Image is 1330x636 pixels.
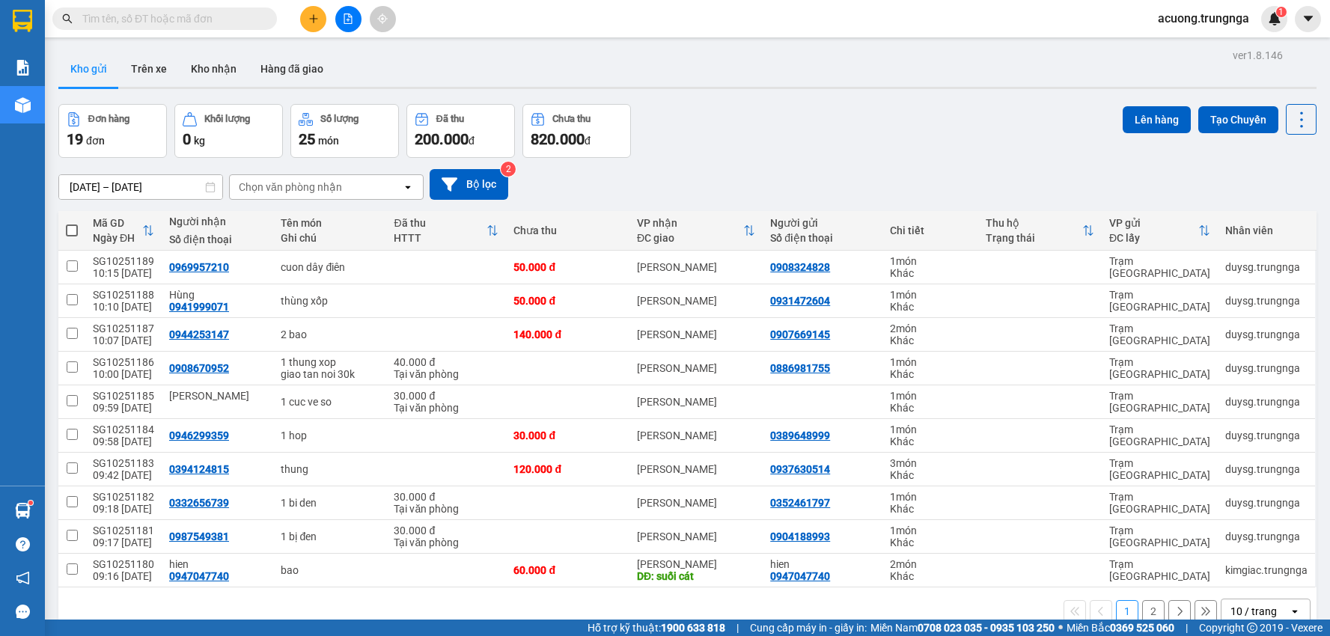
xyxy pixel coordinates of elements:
[93,368,154,380] div: 10:00 [DATE]
[119,51,179,87] button: Trên xe
[93,536,154,548] div: 09:17 [DATE]
[1142,600,1165,623] button: 2
[386,211,506,251] th: Toggle SortBy
[281,295,379,307] div: thùng xốp
[770,463,830,475] div: 0937630514
[637,463,755,475] div: [PERSON_NAME]
[318,135,339,147] span: món
[62,13,73,24] span: search
[637,558,755,570] div: [PERSON_NAME]
[15,60,31,76] img: solution-icon
[394,217,486,229] div: Đã thu
[16,571,30,585] span: notification
[1109,525,1210,548] div: Trạm [GEOGRAPHIC_DATA]
[1109,217,1198,229] div: VP gửi
[1146,9,1261,28] span: acuong.trungnga
[86,135,105,147] span: đơn
[1109,356,1210,380] div: Trạm [GEOGRAPHIC_DATA]
[531,130,585,148] span: 820.000
[1230,604,1277,619] div: 10 / trang
[1225,429,1308,441] div: duysg.trungnga
[637,570,755,582] div: DĐ: suối cát
[1302,12,1315,25] span: caret-down
[1278,7,1284,17] span: 1
[169,289,266,301] div: Hùng
[513,429,622,441] div: 30.000 đ
[1225,463,1308,475] div: duysg.trungnga
[93,267,154,279] div: 10:15 [DATE]
[890,503,971,515] div: Khác
[637,497,755,509] div: [PERSON_NAME]
[406,104,515,158] button: Đã thu200.000đ
[169,301,229,313] div: 0941999071
[58,104,167,158] button: Đơn hàng19đơn
[1233,47,1283,64] div: ver 1.8.146
[513,295,622,307] div: 50.000 đ
[169,362,229,374] div: 0908670952
[637,396,755,408] div: [PERSON_NAME]
[1109,558,1210,582] div: Trạm [GEOGRAPHIC_DATA]
[16,537,30,551] span: question-circle
[890,322,971,334] div: 2 món
[93,558,154,570] div: SG10251180
[281,368,379,380] div: giao tan noi 30k
[93,390,154,402] div: SG10251185
[93,255,154,267] div: SG10251189
[770,530,830,542] div: 0904188993
[281,564,379,576] div: bao
[522,104,631,158] button: Chưa thu820.000đ
[58,51,119,87] button: Kho gửi
[16,605,30,619] span: message
[890,390,971,402] div: 1 món
[281,261,379,273] div: cuon dây điên
[890,402,971,414] div: Khác
[890,424,971,435] div: 1 món
[513,224,622,236] div: Chưa thu
[28,501,33,505] sup: 1
[1225,396,1308,408] div: duysg.trungnga
[370,6,396,32] button: aim
[770,570,830,582] div: 0947047740
[1109,289,1210,313] div: Trạm [GEOGRAPHIC_DATA]
[1225,224,1308,236] div: Nhân viên
[890,469,971,481] div: Khác
[169,390,266,402] div: kim loan
[1109,491,1210,515] div: Trạm [GEOGRAPHIC_DATA]
[320,114,359,124] div: Số lượng
[1198,106,1278,133] button: Tạo Chuyến
[394,356,498,368] div: 40.000 đ
[93,491,154,503] div: SG10251182
[1225,497,1308,509] div: duysg.trungnga
[169,429,229,441] div: 0946299359
[169,328,229,340] div: 0944253147
[1058,625,1063,631] span: ⚪️
[1225,261,1308,273] div: duysg.trungnga
[890,570,971,582] div: Khác
[394,503,498,515] div: Tại văn phòng
[93,503,154,515] div: 09:18 [DATE]
[1109,322,1210,346] div: Trạm [GEOGRAPHIC_DATA]
[890,536,971,548] div: Khác
[281,530,379,542] div: 1 bị đen
[890,334,971,346] div: Khác
[299,130,315,148] span: 25
[890,255,971,267] div: 1 món
[770,261,830,273] div: 0908324828
[169,261,229,273] div: 0969957210
[93,457,154,469] div: SG10251183
[281,396,379,408] div: 1 cuc ve so
[394,390,498,402] div: 30.000 đ
[290,104,399,158] button: Số lượng25món
[750,620,867,636] span: Cung cấp máy in - giấy in:
[770,558,875,570] div: hien
[770,362,830,374] div: 0886981755
[1109,424,1210,447] div: Trạm [GEOGRAPHIC_DATA]
[394,368,498,380] div: Tại văn phòng
[93,570,154,582] div: 09:16 [DATE]
[629,211,763,251] th: Toggle SortBy
[239,180,342,195] div: Chọn văn phòng nhận
[281,356,379,368] div: 1 thung xop
[736,620,739,636] span: |
[637,232,743,244] div: ĐC giao
[986,217,1082,229] div: Thu hộ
